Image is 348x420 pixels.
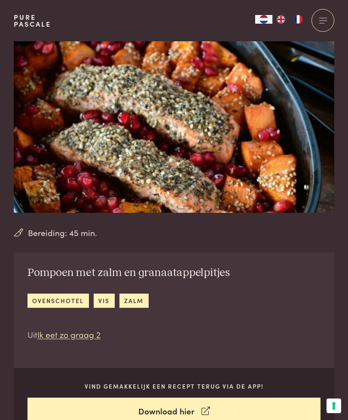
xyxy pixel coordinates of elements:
[255,15,272,24] a: NL
[290,15,307,24] a: FR
[14,20,334,213] img: Pompoen met zalm en granaatappelpitjes
[28,227,97,239] span: Bereiding: 45 min.
[255,15,272,24] div: Language
[27,266,230,280] h2: Pompoen met zalm en granaatappelpitjes
[27,294,89,308] a: ovenschotel
[119,294,149,308] a: zalm
[94,294,115,308] a: vis
[27,382,321,391] p: Vind gemakkelijk een recept terug via de app!
[255,15,307,24] aside: Language selected: Nederlands
[327,399,341,413] button: Uw voorkeuren voor toestemming voor trackingtechnologieën
[272,15,307,24] ul: Language list
[37,328,101,340] a: Ik eet zo graag 2
[272,15,290,24] a: EN
[27,328,230,341] p: Uit
[14,14,51,28] a: PurePascale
